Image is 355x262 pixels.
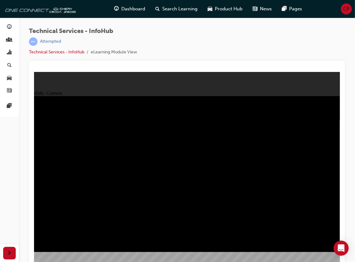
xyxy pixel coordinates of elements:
a: pages-iconPages [277,3,307,15]
span: people-icon [7,37,12,43]
span: car-icon [208,5,213,13]
span: news-icon [253,5,258,13]
span: Search Learning [163,5,198,13]
button: CP [341,3,352,14]
span: search-icon [156,5,160,13]
div: Attempted [40,39,61,45]
a: search-iconSearch Learning [151,3,203,15]
img: oneconnect [3,3,76,15]
span: news-icon [7,88,12,94]
span: pages-icon [282,5,287,13]
li: eLearning Module View [91,49,137,56]
span: car-icon [7,75,12,81]
span: News [260,5,272,13]
span: Dashboard [122,5,146,13]
a: guage-iconDashboard [109,3,151,15]
span: guage-icon [114,5,119,13]
a: Technical Services - InfoHub [29,49,84,55]
span: learningRecordVerb_ATTEMPT-icon [29,37,37,46]
span: chart-icon [7,50,12,56]
a: car-iconProduct Hub [203,3,248,15]
div: Open Intercom Messenger [334,241,349,256]
span: Technical Services - InfoHub [29,28,137,35]
span: Product Hub [215,5,243,13]
a: news-iconNews [248,3,277,15]
span: next-icon [7,249,12,257]
span: Pages [289,5,302,13]
span: CP [343,5,350,13]
span: pages-icon [7,103,12,109]
span: search-icon [7,63,12,68]
span: guage-icon [7,25,12,30]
